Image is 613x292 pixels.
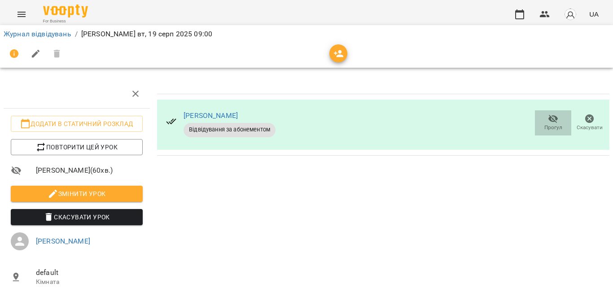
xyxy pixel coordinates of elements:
[36,165,143,176] span: [PERSON_NAME] ( 60 хв. )
[11,116,143,132] button: Додати в статичний розклад
[18,212,136,222] span: Скасувати Урок
[18,118,136,129] span: Додати в статичний розклад
[564,8,577,21] img: avatar_s.png
[4,29,609,39] nav: breadcrumb
[43,18,88,24] span: For Business
[36,237,90,245] a: [PERSON_NAME]
[571,110,608,135] button: Скасувати
[4,30,71,38] a: Журнал відвідувань
[544,124,562,131] span: Прогул
[589,9,599,19] span: UA
[184,111,238,120] a: [PERSON_NAME]
[36,267,143,278] span: default
[43,4,88,17] img: Voopty Logo
[18,142,136,153] span: Повторити цей урок
[18,188,136,199] span: Змінити урок
[11,209,143,225] button: Скасувати Урок
[184,126,276,134] span: Відвідування за абонементом
[36,278,143,287] p: Кімната
[586,6,602,22] button: UA
[535,110,571,135] button: Прогул
[75,29,78,39] li: /
[11,4,32,25] button: Menu
[11,186,143,202] button: Змінити урок
[11,139,143,155] button: Повторити цей урок
[81,29,212,39] p: [PERSON_NAME] вт, 19 серп 2025 09:00
[577,124,603,131] span: Скасувати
